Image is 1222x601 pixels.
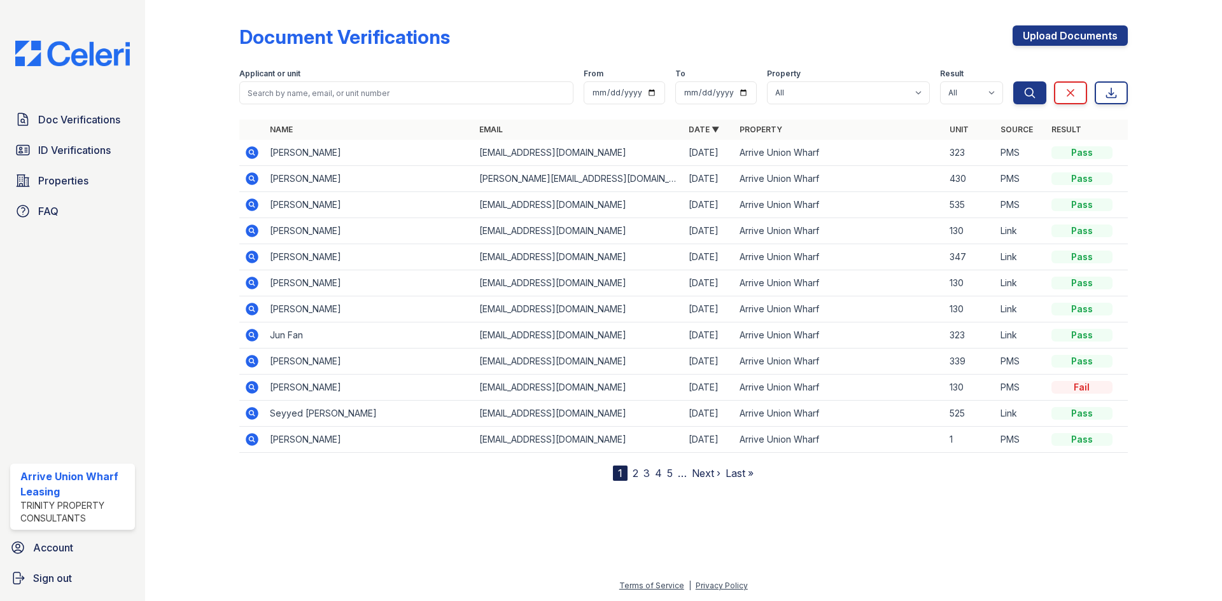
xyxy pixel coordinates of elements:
[1051,433,1113,446] div: Pass
[995,218,1046,244] td: Link
[734,140,944,166] td: Arrive Union Wharf
[265,140,474,166] td: [PERSON_NAME]
[265,375,474,401] td: [PERSON_NAME]
[265,349,474,375] td: [PERSON_NAME]
[740,125,782,134] a: Property
[613,466,628,481] div: 1
[940,69,964,79] label: Result
[1051,277,1113,289] div: Pass
[995,401,1046,427] td: Link
[474,401,684,427] td: [EMAIL_ADDRESS][DOMAIN_NAME]
[945,375,995,401] td: 130
[479,125,503,134] a: Email
[684,322,734,349] td: [DATE]
[633,467,638,480] a: 2
[945,401,995,427] td: 525
[734,322,944,349] td: Arrive Union Wharf
[619,581,684,590] a: Terms of Service
[239,25,450,48] div: Document Verifications
[767,69,801,79] label: Property
[265,296,474,322] td: [PERSON_NAME]
[474,375,684,401] td: [EMAIL_ADDRESS][DOMAIN_NAME]
[684,296,734,322] td: [DATE]
[684,427,734,453] td: [DATE]
[1051,172,1113,185] div: Pass
[265,427,474,453] td: [PERSON_NAME]
[33,570,72,586] span: Sign out
[265,244,474,270] td: [PERSON_NAME]
[474,218,684,244] td: [EMAIL_ADDRESS][DOMAIN_NAME]
[265,270,474,296] td: [PERSON_NAME]
[945,140,995,166] td: 323
[995,270,1046,296] td: Link
[10,107,135,132] a: Doc Verifications
[38,142,111,158] span: ID Verifications
[265,218,474,244] td: [PERSON_NAME]
[1051,407,1113,420] div: Pass
[265,166,474,192] td: [PERSON_NAME]
[474,427,684,453] td: [EMAIL_ADDRESS][DOMAIN_NAME]
[1051,125,1081,134] a: Result
[689,125,719,134] a: Date ▼
[684,140,734,166] td: [DATE]
[995,244,1046,270] td: Link
[945,192,995,218] td: 535
[678,466,687,481] span: …
[726,467,754,480] a: Last »
[1001,125,1033,134] a: Source
[1051,381,1113,394] div: Fail
[734,270,944,296] td: Arrive Union Wharf
[995,427,1046,453] td: PMS
[38,173,88,188] span: Properties
[265,322,474,349] td: Jun Fan
[684,401,734,427] td: [DATE]
[270,125,293,134] a: Name
[584,69,603,79] label: From
[474,270,684,296] td: [EMAIL_ADDRESS][DOMAIN_NAME]
[1051,146,1113,159] div: Pass
[692,467,720,480] a: Next ›
[734,192,944,218] td: Arrive Union Wharf
[5,41,140,66] img: CE_Logo_Blue-a8612792a0a2168367f1c8372b55b34899dd931a85d93a1a3d3e32e68fde9ad4.png
[474,296,684,322] td: [EMAIL_ADDRESS][DOMAIN_NAME]
[734,296,944,322] td: Arrive Union Wharf
[38,204,59,219] span: FAQ
[734,244,944,270] td: Arrive Union Wharf
[1013,25,1128,46] a: Upload Documents
[5,535,140,560] a: Account
[995,322,1046,349] td: Link
[684,244,734,270] td: [DATE]
[33,540,73,555] span: Account
[945,218,995,244] td: 130
[995,166,1046,192] td: PMS
[10,137,135,163] a: ID Verifications
[655,467,662,480] a: 4
[1051,198,1113,211] div: Pass
[689,581,691,590] div: |
[1051,329,1113,342] div: Pass
[684,349,734,375] td: [DATE]
[10,198,135,224] a: FAQ
[675,69,685,79] label: To
[684,192,734,218] td: [DATE]
[38,112,120,127] span: Doc Verifications
[734,349,944,375] td: Arrive Union Wharf
[1051,251,1113,263] div: Pass
[995,349,1046,375] td: PMS
[239,69,300,79] label: Applicant or unit
[945,427,995,453] td: 1
[474,140,684,166] td: [EMAIL_ADDRESS][DOMAIN_NAME]
[1051,303,1113,315] div: Pass
[474,192,684,218] td: [EMAIL_ADDRESS][DOMAIN_NAME]
[1051,355,1113,368] div: Pass
[643,467,650,480] a: 3
[995,192,1046,218] td: PMS
[474,322,684,349] td: [EMAIL_ADDRESS][DOMAIN_NAME]
[945,322,995,349] td: 323
[667,467,673,480] a: 5
[684,166,734,192] td: [DATE]
[696,581,748,590] a: Privacy Policy
[5,565,140,591] a: Sign out
[10,168,135,193] a: Properties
